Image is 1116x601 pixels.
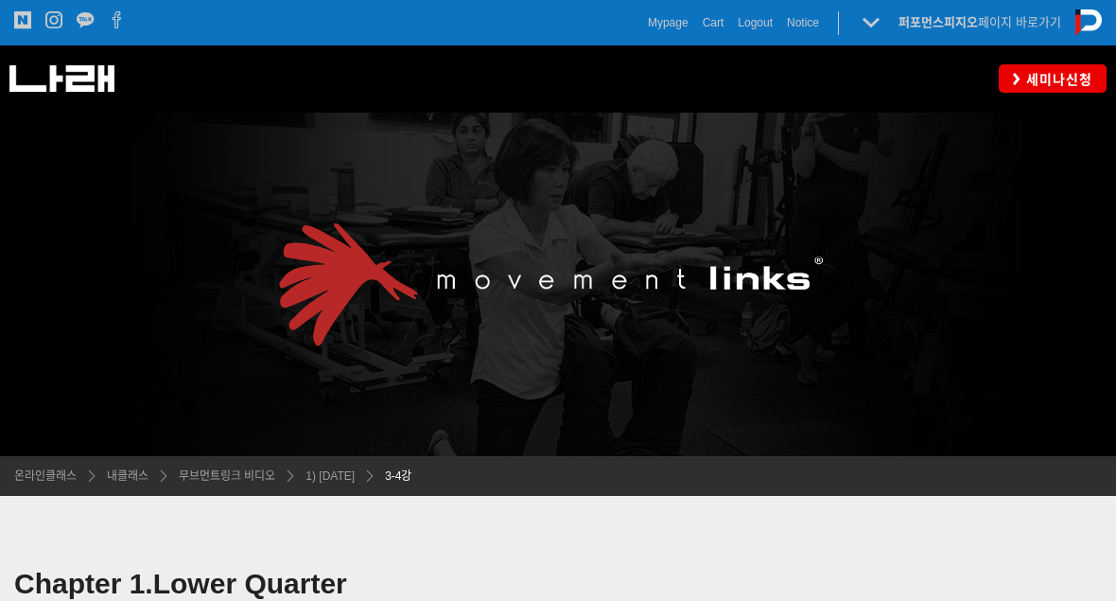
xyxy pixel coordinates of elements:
strong: 퍼포먼스피지오 [898,15,978,29]
a: Notice [787,13,819,32]
span: 3-4강 [385,469,411,483]
span: 1) [DATE] [305,469,355,483]
a: 내클래스 [97,467,148,486]
a: Cart [703,13,724,32]
strong: Chapter 1. [14,568,153,599]
a: 무브먼트링크 비디오 [169,467,275,486]
strong: Lower Quarter [153,568,347,599]
a: 3-4강 [375,467,411,486]
span: 세미나신청 [1020,70,1092,89]
span: 온라인클래스 [14,469,77,483]
a: Logout [738,13,773,32]
a: Mypage [648,13,689,32]
span: 내클래스 [107,469,148,483]
a: 세미나신청 [999,64,1107,92]
a: 온라인클래스 [14,467,77,486]
span: 무브먼트링크 비디오 [179,469,275,483]
a: 1) [DATE] [296,467,355,486]
a: 퍼포먼스피지오페이지 바로가기 [898,15,1061,29]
